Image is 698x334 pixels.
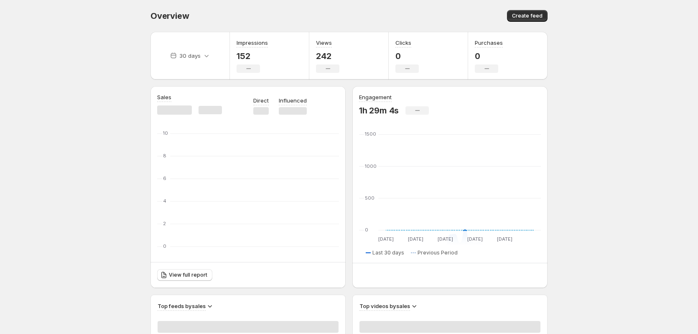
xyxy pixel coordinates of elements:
h3: Purchases [475,39,503,47]
p: Influenced [279,96,307,105]
text: 4 [163,198,166,204]
a: View full report [157,269,212,281]
p: 242 [316,51,339,61]
text: 2 [163,221,166,226]
p: 30 days [179,51,201,60]
text: 1500 [365,131,376,137]
text: 500 [365,195,374,201]
text: 0 [365,227,368,233]
p: 0 [475,51,503,61]
p: Direct [253,96,269,105]
h3: Sales [157,93,171,101]
text: 10 [163,130,168,136]
h3: Top feeds by sales [158,302,206,310]
text: [DATE] [378,236,394,242]
span: Last 30 days [372,249,404,256]
h3: Engagement [359,93,392,101]
text: 0 [163,243,166,249]
h3: Impressions [237,39,268,47]
text: 6 [163,175,166,181]
text: [DATE] [438,236,453,242]
text: [DATE] [467,236,483,242]
span: Create feed [512,13,543,19]
h3: Clicks [395,39,411,47]
button: Create feed [507,10,548,22]
span: View full report [169,272,207,278]
p: 152 [237,51,268,61]
text: [DATE] [497,236,512,242]
text: 8 [163,153,166,159]
text: [DATE] [408,236,423,242]
span: Overview [150,11,189,21]
p: 1h 29m 4s [359,105,399,116]
p: 0 [395,51,419,61]
span: Previous Period [418,249,458,256]
h3: Top videos by sales [359,302,410,310]
h3: Views [316,39,332,47]
text: 1000 [365,163,377,169]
